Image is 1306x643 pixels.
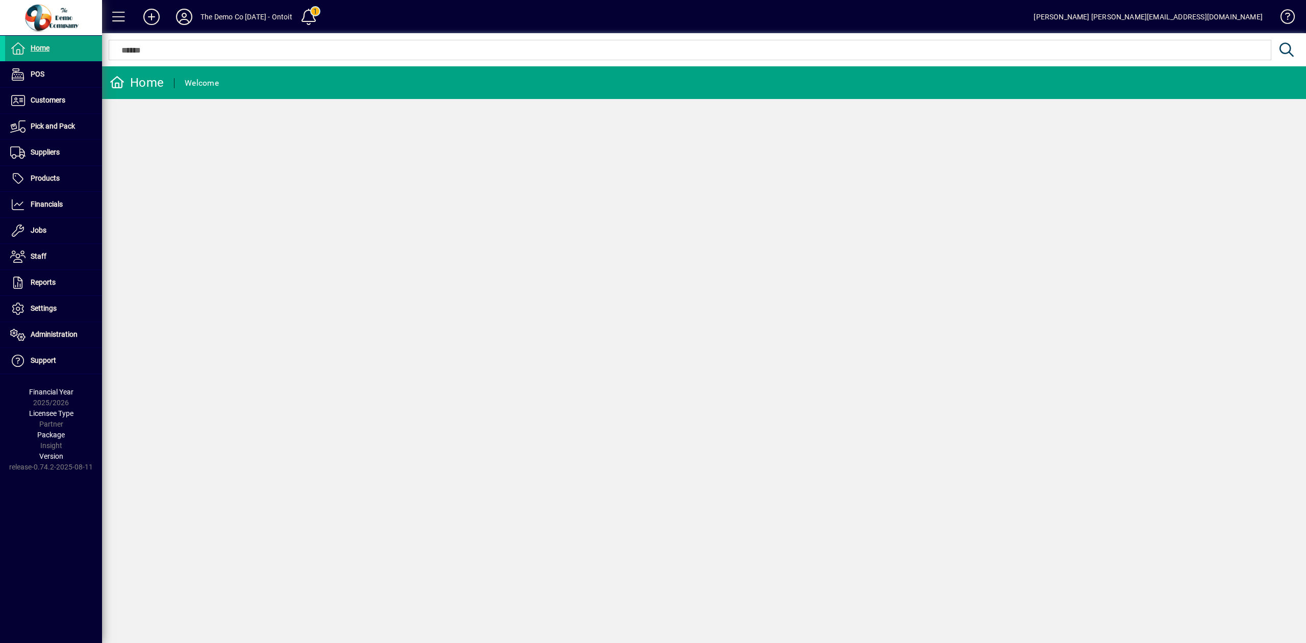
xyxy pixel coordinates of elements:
[31,44,49,52] span: Home
[5,322,102,348] a: Administration
[31,330,78,338] span: Administration
[5,192,102,217] a: Financials
[1034,9,1263,25] div: [PERSON_NAME] [PERSON_NAME][EMAIL_ADDRESS][DOMAIN_NAME]
[31,356,56,364] span: Support
[31,174,60,182] span: Products
[110,75,164,91] div: Home
[5,348,102,374] a: Support
[5,296,102,321] a: Settings
[5,270,102,295] a: Reports
[5,88,102,113] a: Customers
[29,409,73,417] span: Licensee Type
[1273,2,1293,35] a: Knowledge Base
[5,114,102,139] a: Pick and Pack
[5,244,102,269] a: Staff
[135,8,168,26] button: Add
[168,8,200,26] button: Profile
[31,148,60,156] span: Suppliers
[31,226,46,234] span: Jobs
[29,388,73,396] span: Financial Year
[185,75,219,91] div: Welcome
[5,218,102,243] a: Jobs
[5,62,102,87] a: POS
[31,252,46,260] span: Staff
[31,122,75,130] span: Pick and Pack
[200,9,292,25] div: The Demo Co [DATE] - Ontoit
[31,96,65,104] span: Customers
[5,166,102,191] a: Products
[39,452,63,460] span: Version
[31,70,44,78] span: POS
[31,200,63,208] span: Financials
[37,431,65,439] span: Package
[5,140,102,165] a: Suppliers
[31,278,56,286] span: Reports
[31,304,57,312] span: Settings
